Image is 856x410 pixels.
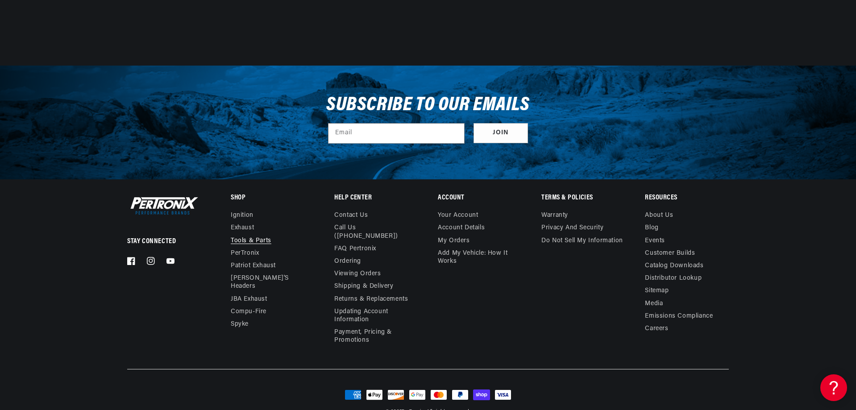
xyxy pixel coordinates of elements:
[645,323,668,335] a: Careers
[645,260,703,272] a: Catalog Downloads
[231,306,266,318] a: Compu-Fire
[334,255,361,268] a: Ordering
[334,243,376,255] a: FAQ Pertronix
[231,293,267,306] a: JBA Exhaust
[334,222,411,242] a: Call Us ([PHONE_NUMBER])
[438,211,478,222] a: Your account
[231,247,259,260] a: PerTronix
[645,298,663,310] a: Media
[326,97,530,114] h3: Subscribe to our emails
[231,235,271,247] a: Tools & Parts
[328,124,464,143] input: Email
[231,260,276,272] a: Patriot Exhaust
[645,272,702,285] a: Distributor Lookup
[438,247,521,268] a: Add My Vehicle: How It Works
[438,222,485,234] a: Account details
[541,235,623,247] a: Do not sell my information
[645,247,695,260] a: Customer Builds
[231,272,307,293] a: [PERSON_NAME]'s Headers
[541,211,568,222] a: Warranty
[334,306,411,326] a: Updating Account Information
[231,211,253,222] a: Ignition
[645,285,669,297] a: Sitemap
[334,293,408,306] a: Returns & Replacements
[127,195,199,216] img: Pertronix
[334,211,368,222] a: Contact us
[645,235,665,247] a: Events
[334,280,393,293] a: Shipping & Delivery
[645,222,658,234] a: Blog
[334,326,418,347] a: Payment, Pricing & Promotions
[334,268,381,280] a: Viewing Orders
[541,222,603,234] a: Privacy and Security
[474,123,528,143] button: Subscribe
[231,318,249,331] a: Spyke
[127,237,202,246] p: Stay Connected
[231,222,254,234] a: Exhaust
[645,211,673,222] a: About Us
[438,235,470,247] a: My orders
[645,310,713,323] a: Emissions compliance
